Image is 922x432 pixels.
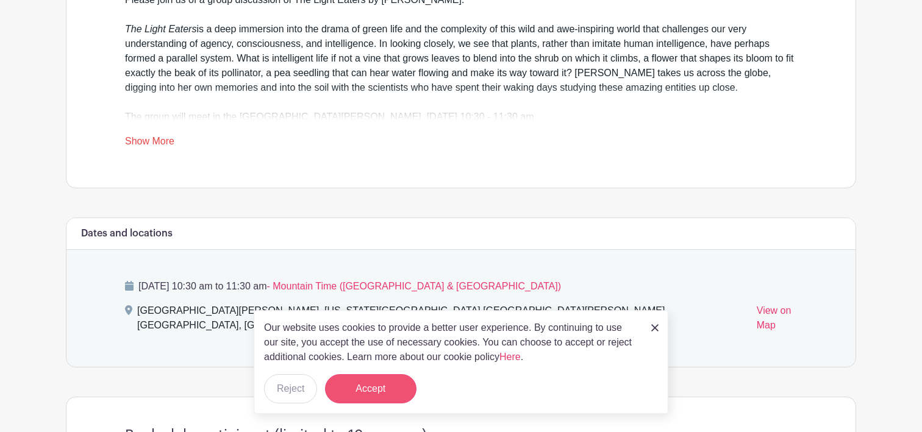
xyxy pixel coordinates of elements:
button: Reject [264,374,317,403]
a: Show More [125,136,174,151]
a: View on Map [757,303,797,338]
h6: Dates and locations [81,228,173,239]
img: close_button-5f87c8562297e5c2d7936805f587ecaba9071eb48480494691a3f1689db116b3.svg [651,324,659,331]
span: - Mountain Time ([GEOGRAPHIC_DATA] & [GEOGRAPHIC_DATA]) [266,281,560,291]
a: Here [499,352,521,362]
p: [DATE] 10:30 am to 11:30 am [125,279,797,294]
button: Accept [325,374,416,403]
div: [GEOGRAPHIC_DATA][PERSON_NAME], [US_STATE][GEOGRAPHIC_DATA] [GEOGRAPHIC_DATA][PERSON_NAME], [GEOG... [137,303,747,338]
p: Our website uses cookies to provide a better user experience. By continuing to use our site, you ... [264,320,638,364]
em: The Light Eaters [125,24,196,34]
